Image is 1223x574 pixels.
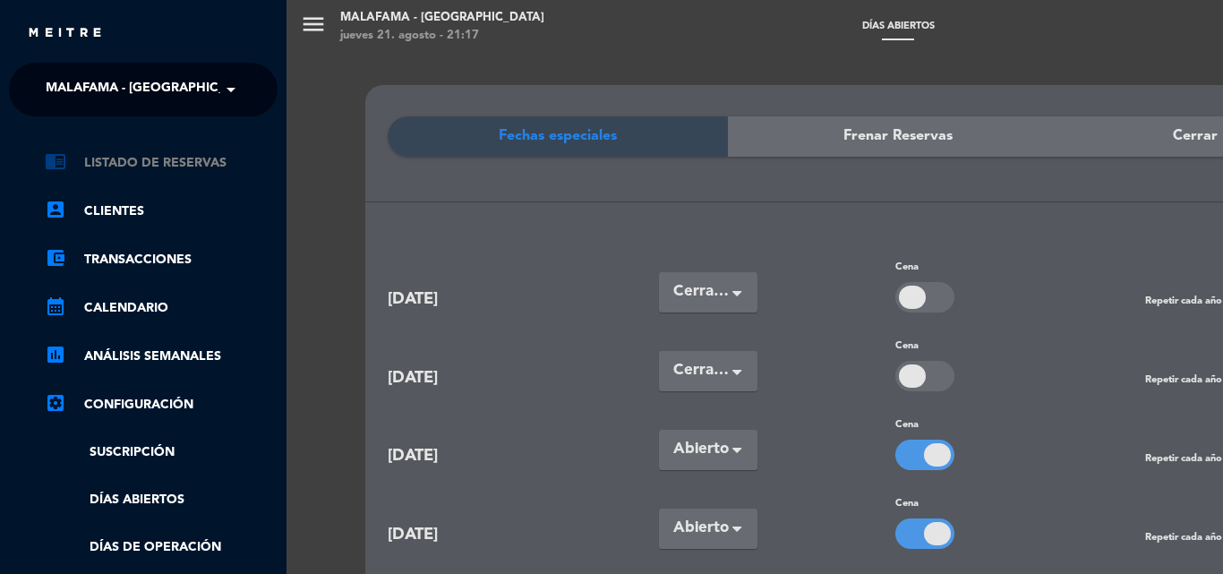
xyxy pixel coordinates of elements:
a: Configuración [45,394,278,416]
i: calendar_month [45,296,66,317]
i: account_box [45,199,66,220]
img: MEITRE [27,27,103,40]
a: account_balance_walletTransacciones [45,249,278,270]
a: account_boxClientes [45,201,278,222]
i: settings_applications [45,392,66,414]
a: assessmentANÁLISIS SEMANALES [45,346,278,367]
i: assessment [45,344,66,365]
i: account_balance_wallet [45,247,66,269]
a: Suscripción [45,442,278,463]
a: calendar_monthCalendario [45,297,278,319]
span: Malafama - [GEOGRAPHIC_DATA] [46,71,261,108]
a: Días de Operación [45,537,278,558]
a: chrome_reader_modeListado de Reservas [45,152,278,174]
i: chrome_reader_mode [45,150,66,172]
a: Días abiertos [45,490,278,510]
